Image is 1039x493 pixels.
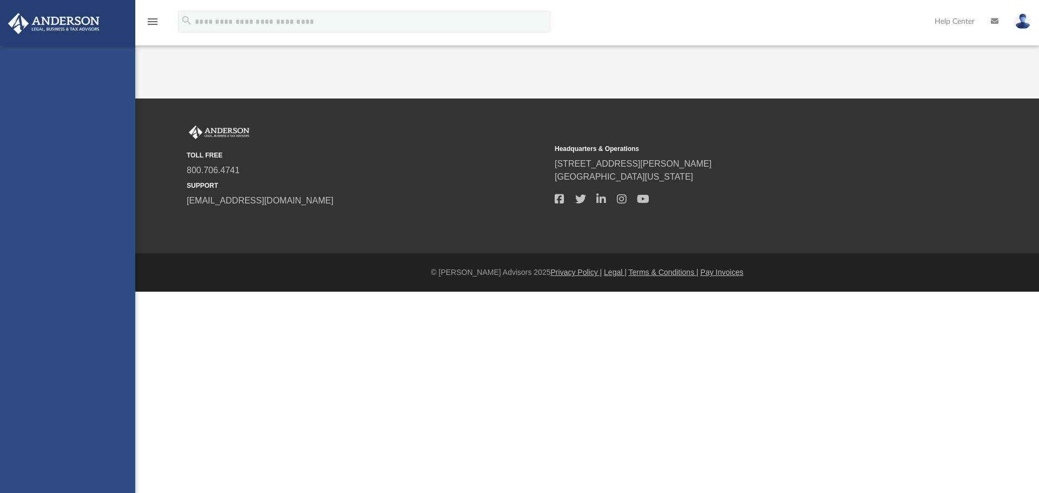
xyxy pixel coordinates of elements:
small: Headquarters & Operations [555,144,915,154]
img: Anderson Advisors Platinum Portal [5,13,103,34]
div: © [PERSON_NAME] Advisors 2025 [135,267,1039,278]
a: [STREET_ADDRESS][PERSON_NAME] [555,159,712,168]
img: User Pic [1015,14,1031,29]
a: Legal | [604,268,627,277]
small: TOLL FREE [187,150,547,160]
a: Terms & Conditions | [629,268,699,277]
small: SUPPORT [187,181,547,190]
a: [EMAIL_ADDRESS][DOMAIN_NAME] [187,196,333,205]
a: menu [146,21,159,28]
a: Pay Invoices [700,268,743,277]
a: [GEOGRAPHIC_DATA][US_STATE] [555,172,693,181]
a: 800.706.4741 [187,166,240,175]
img: Anderson Advisors Platinum Portal [187,126,252,140]
a: Privacy Policy | [551,268,602,277]
i: menu [146,15,159,28]
i: search [181,15,193,27]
